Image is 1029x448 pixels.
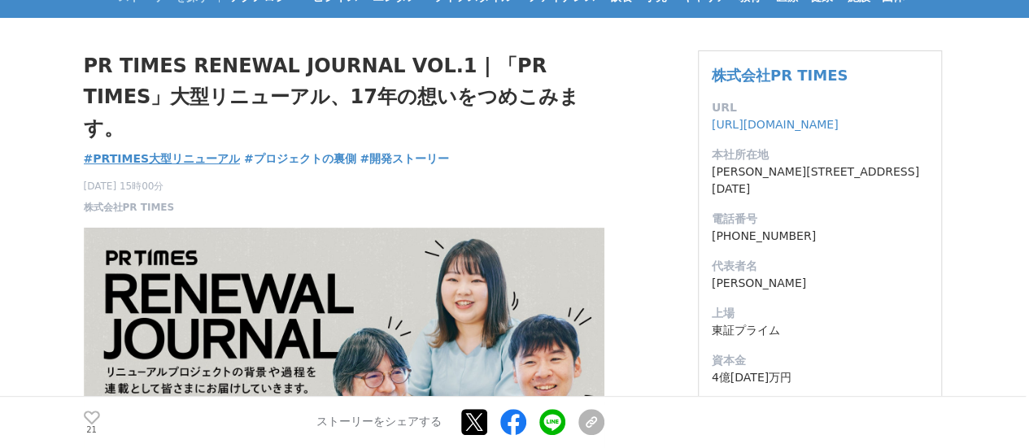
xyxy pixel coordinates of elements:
dt: 資本金 [712,352,928,369]
dt: 本社所在地 [712,146,928,163]
p: ストーリーをシェアする [316,415,442,430]
a: [URL][DOMAIN_NAME] [712,118,839,131]
span: #PRTIMES大型リニューアル [84,151,240,166]
p: 21 [84,426,100,434]
dd: [PERSON_NAME] [712,275,928,292]
dd: [PERSON_NAME][STREET_ADDRESS][DATE] [712,163,928,198]
dd: 東証プライム [712,322,928,339]
a: 株式会社PR TIMES [84,200,175,215]
span: [DATE] 15時00分 [84,179,175,194]
h1: PR TIMES RENEWAL JOURNAL VOL.1 | 「PR TIMES」大型リニューアル、17年の想いをつめこみます。 [84,50,604,144]
a: #PRTIMES大型リニューアル [84,150,240,167]
dd: 4億[DATE]万円 [712,369,928,386]
dt: URL [712,99,928,116]
span: #開発ストーリー [360,151,449,166]
a: #プロジェクトの裏側 [244,150,356,167]
span: #プロジェクトの裏側 [244,151,356,166]
a: 株式会社PR TIMES [712,67,848,84]
dt: 電話番号 [712,211,928,228]
dd: [PHONE_NUMBER] [712,228,928,245]
a: #開発ストーリー [360,150,449,167]
dt: 上場 [712,305,928,322]
dt: 代表者名 [712,258,928,275]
